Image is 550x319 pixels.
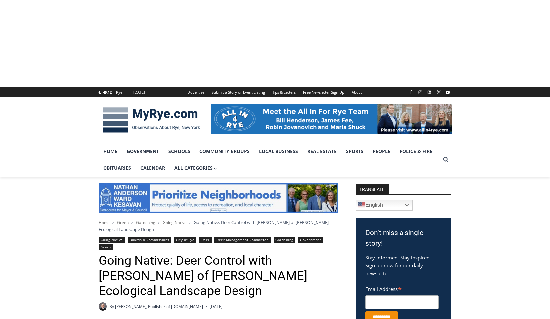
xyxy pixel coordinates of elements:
[214,237,271,243] a: Deer Management Committee
[365,254,442,277] p: Stay informed. Stay inspired. Sign up now for our daily newsletter.
[112,220,114,225] span: >
[133,89,145,95] div: [DATE]
[99,237,125,243] a: Going Native
[395,143,437,160] a: Police & Fire
[211,104,452,134] img: All in for Rye
[444,88,452,96] a: YouTube
[164,143,195,160] a: Schools
[99,244,113,250] a: Green
[163,220,187,225] a: Going Native
[185,87,208,97] a: Advertise
[99,219,338,233] nav: Breadcrumbs
[136,160,170,176] a: Calendar
[195,143,254,160] a: Community Groups
[131,220,133,225] span: >
[365,282,439,294] label: Email Address
[99,143,440,177] nav: Primary Navigation
[109,303,114,310] span: By
[425,88,433,96] a: Linkedin
[116,89,122,95] div: Rye
[435,88,443,96] a: X
[365,228,442,249] h3: Don't miss a single story!
[199,237,212,243] a: Deer
[407,88,415,96] a: Facebook
[99,103,204,137] img: MyRye.com
[303,143,341,160] a: Real Estate
[136,220,155,225] a: Gardening
[128,237,171,243] a: Boards & Commissions
[185,87,366,97] nav: Secondary Navigation
[113,89,114,92] span: F
[117,220,129,225] a: Green
[99,219,329,232] span: Going Native: Deer Control with [PERSON_NAME] of [PERSON_NAME] Ecological Landscape Design
[358,201,365,209] img: en
[368,143,395,160] a: People
[348,87,366,97] a: About
[298,237,323,243] a: Government
[99,302,107,311] a: Author image
[416,88,424,96] a: Instagram
[174,237,196,243] a: City of Rye
[99,220,110,225] a: Home
[341,143,368,160] a: Sports
[99,160,136,176] a: Obituaries
[158,220,160,225] span: >
[356,200,413,211] a: English
[210,303,223,310] time: [DATE]
[99,253,338,299] h1: Going Native: Deer Control with [PERSON_NAME] of [PERSON_NAME] Ecological Landscape Design
[269,87,299,97] a: Tips & Letters
[170,160,222,176] a: All Categories
[189,220,191,225] span: >
[440,154,452,166] button: View Search Form
[254,143,303,160] a: Local Business
[274,237,295,243] a: Gardening
[299,87,348,97] a: Free Newsletter Sign Up
[122,143,164,160] a: Government
[99,143,122,160] a: Home
[174,164,217,172] span: All Categories
[103,90,112,95] span: 49.12
[115,304,203,309] a: [PERSON_NAME], Publisher of [DOMAIN_NAME]
[208,87,269,97] a: Submit a Story or Event Listing
[356,184,389,194] strong: TRANSLATE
